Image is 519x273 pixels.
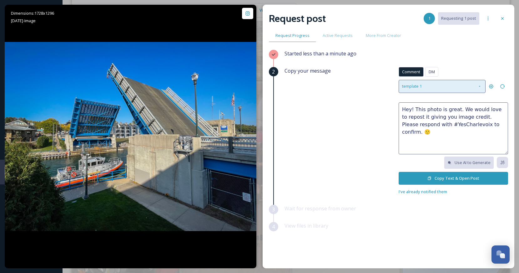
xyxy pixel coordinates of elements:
img: . Charlevoix, Michigan A small USCG boat makes its way under the raised US 31 Island Lake Outlet ... [5,42,256,231]
span: Copy your message [285,67,331,75]
span: Request Progress [275,33,310,39]
span: Comment [402,69,420,75]
button: Open Chat [491,245,510,264]
span: DM [429,69,435,75]
span: [DATE] - Image [11,18,36,23]
span: I've already notified them [399,189,447,194]
button: Requesting 1 post [438,12,479,24]
span: View files in library [285,222,328,229]
span: 2 [272,68,275,75]
span: 4 [272,223,275,230]
span: More From Creator [366,33,401,39]
h2: Request post [269,11,326,26]
button: Use AI to Generate [444,157,494,169]
span: Wait for response from owner [285,205,356,212]
span: template 1 [402,83,422,89]
button: Copy Text & Open Post [399,172,508,185]
span: 3 [272,206,275,213]
textarea: Hey! This photo is great. We would love to repost it giving you image credit. Please respond with... [399,102,508,154]
span: 1 [428,15,431,21]
span: Dimensions: 1728 x 1296 [11,10,54,16]
span: Active Requests [323,33,353,39]
span: Started less than a minute ago [285,50,356,57]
